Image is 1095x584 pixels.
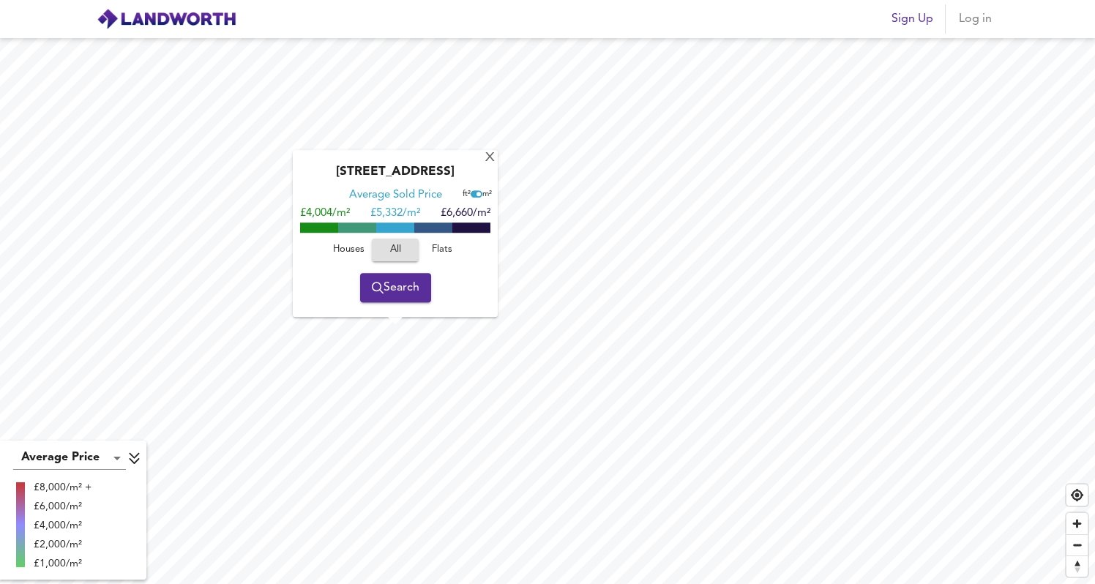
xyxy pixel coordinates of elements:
div: X [484,151,496,165]
div: £8,000/m² + [34,480,91,495]
button: Sign Up [886,4,939,34]
button: Log in [952,4,998,34]
span: Houses [329,242,368,258]
button: Reset bearing to north [1066,555,1088,577]
div: £4,000/m² [34,518,91,533]
span: ft² [463,190,471,198]
div: Average Price [13,446,126,470]
span: £6,660/m² [441,208,490,219]
div: £2,000/m² [34,537,91,552]
span: £4,004/m² [300,208,350,219]
div: Average Sold Price [349,188,442,203]
span: All [379,242,411,258]
button: Houses [325,239,372,261]
div: £1,000/m² [34,556,91,571]
span: Flats [422,242,462,258]
button: Zoom in [1066,513,1088,534]
span: Zoom out [1066,535,1088,555]
img: logo [97,8,236,30]
div: [STREET_ADDRESS] [300,165,490,188]
span: Sign Up [892,9,933,29]
span: Search [372,277,419,298]
span: £ 5,332/m² [370,208,420,219]
button: Search [360,273,431,302]
span: Log in [957,9,993,29]
button: Find my location [1066,484,1088,506]
span: m² [482,190,492,198]
div: £6,000/m² [34,499,91,514]
button: All [372,239,419,261]
button: Zoom out [1066,534,1088,555]
button: Flats [419,239,466,261]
